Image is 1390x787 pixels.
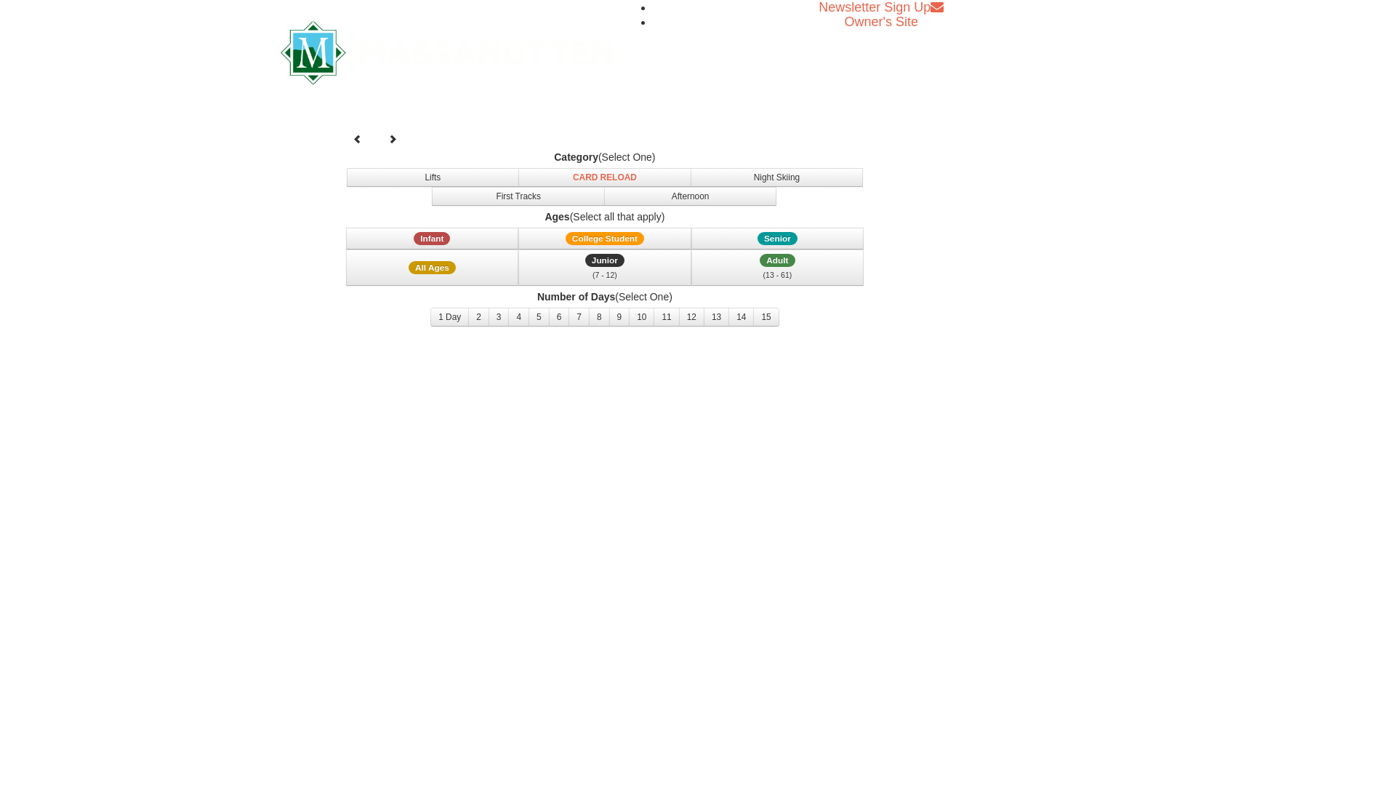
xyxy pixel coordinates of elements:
button: Junior (7 - 12) [518,249,691,286]
button: First Tracks [432,187,605,206]
label: (Select One) [343,289,867,304]
button: Adult (13 - 61) [691,249,864,286]
button: 14 [728,308,754,327]
button: 9 [609,308,630,327]
div: (13 - 61) [701,268,855,282]
button: 12 [679,308,704,327]
button: Afternoon [604,187,777,206]
button: 10 [629,308,654,327]
span: Infant [414,232,450,245]
button: 3 [489,308,510,327]
button: 1 Day [430,308,469,327]
span: Adult [760,254,795,267]
button: Senior [691,228,864,249]
span: Senior [758,232,798,245]
label: (Select all that apply) [343,209,867,224]
a: Massanutten Resort [281,33,614,68]
button: 4 [508,308,529,327]
img: Massanutten Resort Logo [281,21,614,84]
button: 13 [704,308,729,327]
button: 6 [549,308,570,327]
strong: Number of Days [537,291,615,303]
button: 15 [753,308,779,327]
strong: Ages [545,211,569,223]
button: 5 [529,308,550,327]
span: All Ages [409,261,456,274]
strong: Category [554,151,598,163]
button: 7 [569,308,590,327]
button: 11 [654,308,679,327]
button: College Student [518,228,691,249]
button: All Ages [346,249,519,286]
button: 2 [468,308,489,327]
span: College Student [566,232,644,245]
button: Night Skiing [691,168,864,187]
button: Card Reload [518,168,691,187]
label: (Select One) [343,150,867,164]
span: Junior [585,254,624,267]
a: Owner's Site [845,15,918,29]
button: Lifts [347,168,520,187]
div: (7 - 12) [528,268,682,282]
button: 8 [589,308,610,327]
button: Infant [346,228,519,249]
